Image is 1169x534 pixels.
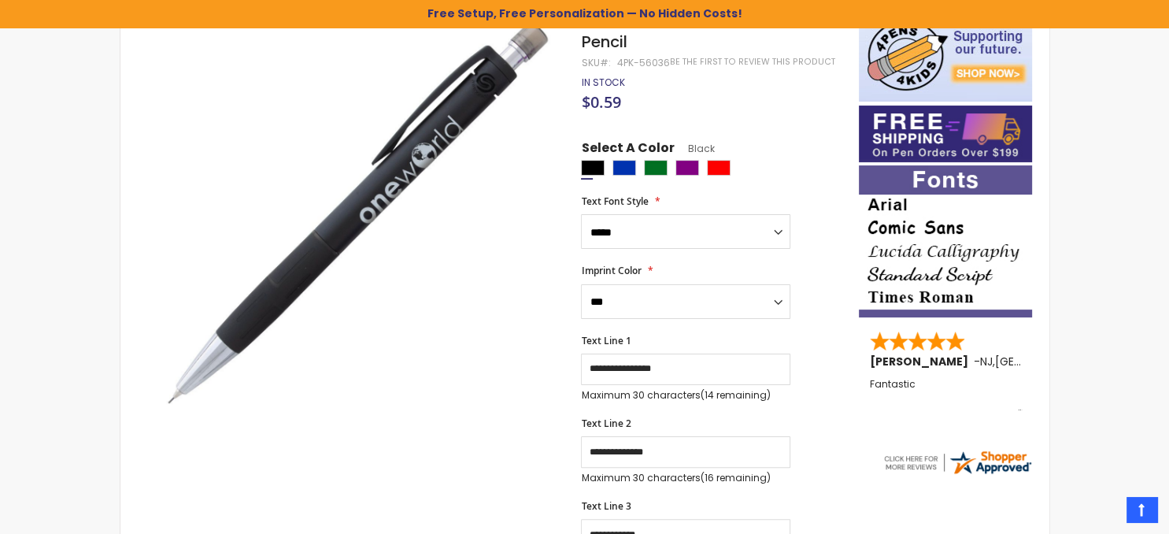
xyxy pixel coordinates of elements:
[870,379,1023,413] div: Fantastic
[581,9,806,53] span: Souvenir® Daven Mechanical Pencil
[1126,497,1157,522] a: Top
[882,448,1033,477] img: 4pens.com widget logo
[675,160,699,176] div: Purple
[700,471,770,484] span: (16 remaining)
[859,10,1032,102] img: 4pens 4 kids
[581,91,620,113] span: $0.59
[870,354,974,369] span: [PERSON_NAME]
[612,160,636,176] div: Blue
[700,388,770,402] span: (14 remaining)
[995,354,1111,369] span: [GEOGRAPHIC_DATA]
[644,160,668,176] div: Green
[882,466,1033,480] a: 4pens.com certificate URL
[152,9,560,417] img: black-souvenir-daven-mechanical-pencil-56036_1.jpg
[581,472,790,484] p: Maximum 30 characters
[581,499,631,513] span: Text Line 3
[581,417,631,430] span: Text Line 2
[674,142,714,155] span: Black
[974,354,1111,369] span: - ,
[581,139,674,161] span: Select A Color
[707,160,731,176] div: Red
[581,334,631,347] span: Text Line 1
[616,57,669,69] div: 4PK-56036
[581,76,624,89] span: In stock
[859,165,1032,317] img: font-personalization-examples
[581,264,641,277] span: Imprint Color
[581,76,624,89] div: Availability
[581,160,605,176] div: Black
[581,389,790,402] p: Maximum 30 characters
[669,56,834,68] a: Be the first to review this product
[980,354,993,369] span: NJ
[581,56,610,69] strong: SKU
[859,106,1032,162] img: Free shipping on orders over $199
[581,195,648,208] span: Text Font Style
